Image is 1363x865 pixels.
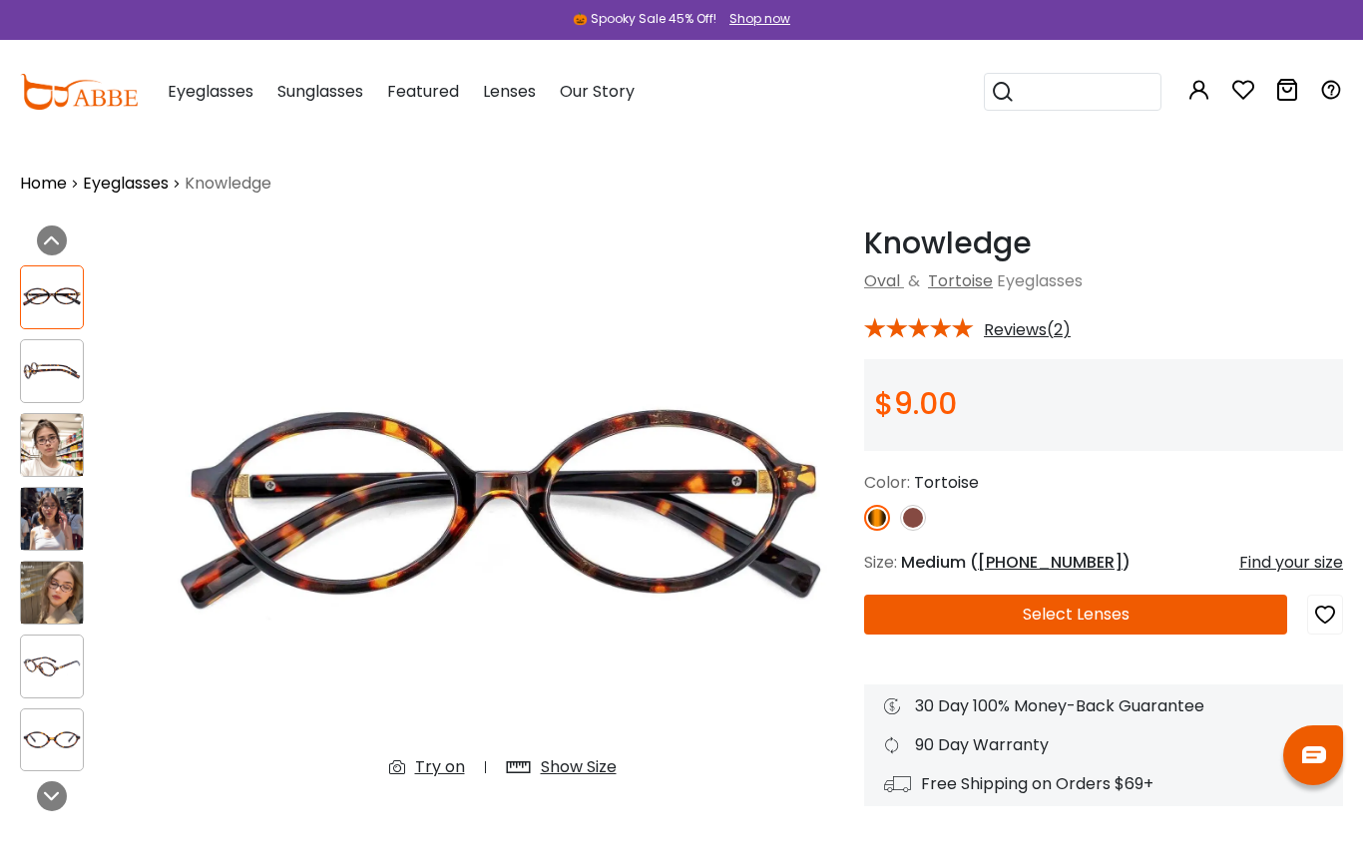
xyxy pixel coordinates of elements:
div: 🎃 Spooky Sale 45% Off! [573,10,716,28]
div: Try on [415,755,465,779]
img: Knowledge Tortoise Acetate Eyeglasses , UniversalBridgeFit Frames from ABBE Glasses [21,724,83,755]
div: Show Size [541,755,617,779]
a: Shop now [719,10,790,27]
span: Color: [864,471,910,494]
span: Sunglasses [277,80,363,103]
span: Eyeglasses [168,80,253,103]
span: [PHONE_NUMBER] [978,551,1123,574]
div: 90 Day Warranty [884,733,1323,757]
span: Size: [864,551,897,574]
img: chat [1302,746,1326,763]
img: Knowledge Tortoise Acetate Eyeglasses , UniversalBridgeFit Frames from ABBE Glasses [21,562,83,624]
a: Home [20,172,67,196]
img: Knowledge Tortoise Acetate Eyeglasses , UniversalBridgeFit Frames from ABBE Glasses [161,225,844,795]
span: Eyeglasses [997,269,1083,292]
a: Oval [864,269,900,292]
a: Eyeglasses [83,172,169,196]
span: Featured [387,80,459,103]
div: Find your size [1239,551,1343,575]
span: Our Story [560,80,635,103]
span: Reviews(2) [984,321,1071,339]
img: Knowledge Tortoise Acetate Eyeglasses , UniversalBridgeFit Frames from ABBE Glasses [21,414,83,476]
div: 30 Day 100% Money-Back Guarantee [884,694,1323,718]
a: Tortoise [928,269,993,292]
div: Shop now [729,10,790,28]
div: Free Shipping on Orders $69+ [884,772,1323,796]
span: Tortoise [914,471,979,494]
img: Knowledge Tortoise Acetate Eyeglasses , UniversalBridgeFit Frames from ABBE Glasses [21,650,83,681]
h1: Knowledge [864,225,1343,261]
span: Medium ( ) [901,551,1131,574]
span: Knowledge [185,172,271,196]
img: abbeglasses.com [20,74,138,110]
button: Select Lenses [864,595,1287,635]
img: Knowledge Tortoise Acetate Eyeglasses , UniversalBridgeFit Frames from ABBE Glasses [21,488,83,550]
img: Knowledge Tortoise Acetate Eyeglasses , UniversalBridgeFit Frames from ABBE Glasses [21,355,83,386]
span: $9.00 [874,382,957,425]
span: Lenses [483,80,536,103]
span: & [904,269,924,292]
img: Knowledge Tortoise Acetate Eyeglasses , UniversalBridgeFit Frames from ABBE Glasses [21,281,83,312]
